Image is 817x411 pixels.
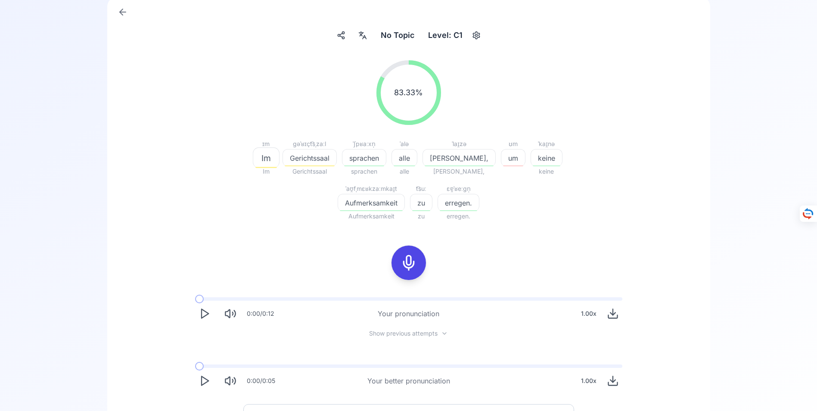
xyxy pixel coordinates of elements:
[531,153,562,163] span: keine
[501,153,525,163] span: um
[247,309,274,318] div: 0:00 / 0:12
[377,28,418,43] button: No Topic
[422,166,496,177] span: [PERSON_NAME],
[255,149,277,166] button: Im
[578,372,600,389] div: 1.00 x
[342,153,386,163] span: sprachen
[391,149,417,166] button: alle
[367,376,450,386] div: Your better pronunciation
[425,28,483,43] button: Level: C1
[255,139,277,149] div: ɪm
[362,330,455,337] button: Show previous attempts
[283,139,337,149] div: ɡəˈʁɪçt͡sˌzaːl
[531,166,562,177] span: keine
[283,149,337,166] button: Gerichtssaal
[392,153,417,163] span: alle
[342,166,386,177] span: sprachen
[342,149,386,166] button: sprachen
[342,139,386,149] div: ˈʃpʁaːxn̩
[422,149,496,166] button: [PERSON_NAME],
[425,28,466,43] div: Level: C1
[221,371,240,390] button: Mute
[338,211,405,221] span: Aufmerksamkeit
[369,329,438,338] span: Show previous attempts
[438,194,479,211] button: erregen.
[603,304,622,323] button: Download audio
[410,184,432,194] div: t͡suː
[394,87,423,99] span: 83.33 %
[338,198,404,208] span: Aufmerksamkeit
[438,198,479,208] span: erregen.
[410,211,432,221] span: zu
[438,211,479,221] span: erregen.
[391,139,417,149] div: ˈalə
[423,153,495,163] span: [PERSON_NAME],
[422,139,496,149] div: ˈlaɪ̯zə
[391,166,417,177] span: alle
[221,304,240,323] button: Mute
[531,149,562,166] button: keine
[338,194,405,211] button: Aufmerksamkeit
[410,194,432,211] button: zu
[381,29,414,41] span: No Topic
[283,153,336,163] span: Gerichtssaal
[603,371,622,390] button: Download audio
[255,166,277,177] span: Im
[531,139,562,149] div: ˈkaɪ̯nə
[578,305,600,322] div: 1.00 x
[195,304,214,323] button: Play
[247,377,275,385] div: 0:00 / 0:05
[501,139,525,149] div: ʊm
[410,198,432,208] span: zu
[378,308,439,319] div: Your pronunciation
[253,152,279,164] span: Im
[195,371,214,390] button: Play
[283,166,337,177] span: Gerichtssaal
[438,184,479,194] div: ɛɐ̯ˈʁeːɡn̩
[338,184,405,194] div: ˈaʊ̯fˌmɛʁkzaːmkaɪ̯t
[501,149,525,166] button: um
